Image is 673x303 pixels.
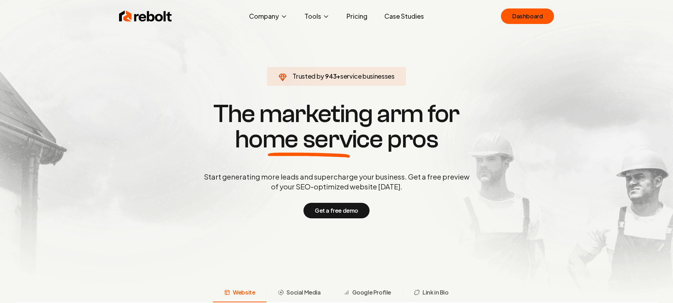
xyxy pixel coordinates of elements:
span: Link in Bio [423,288,449,297]
button: Website [213,284,266,302]
a: Dashboard [501,8,554,24]
span: Social Media [287,288,320,297]
a: Case Studies [379,9,430,23]
h1: The marketing arm for pros [167,101,506,152]
img: Rebolt Logo [119,9,172,23]
span: Google Profile [352,288,391,297]
button: Google Profile [332,284,402,302]
a: Pricing [341,9,373,23]
p: Start generating more leads and supercharge your business. Get a free preview of your SEO-optimiz... [202,172,471,192]
span: + [336,72,340,80]
span: service businesses [340,72,395,80]
span: 943 [325,71,336,81]
button: Tools [299,9,335,23]
button: Get a free demo [303,203,370,218]
span: home service [235,127,383,152]
button: Company [243,9,293,23]
button: Link in Bio [402,284,460,302]
span: Website [233,288,255,297]
button: Social Media [266,284,332,302]
span: Trusted by [293,72,324,80]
